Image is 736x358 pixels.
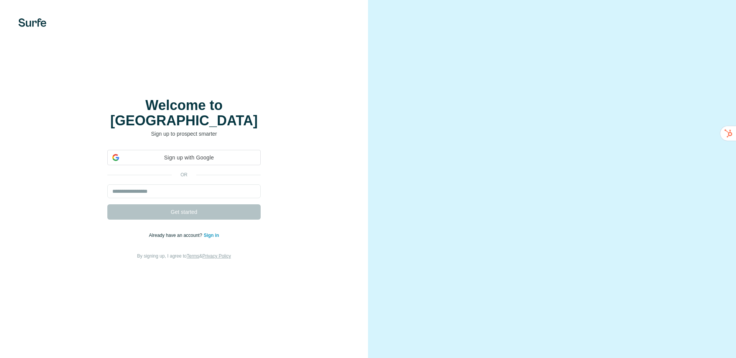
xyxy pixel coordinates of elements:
h1: Welcome to [GEOGRAPHIC_DATA] [107,98,261,128]
img: Surfe's logo [18,18,46,27]
a: Sign in [204,233,219,238]
p: Sign up to prospect smarter [107,130,261,138]
div: Sign up with Google [107,150,261,165]
span: Sign up with Google [122,154,256,162]
span: Already have an account? [149,233,204,238]
p: or [172,171,196,178]
a: Privacy Policy [202,253,231,259]
a: Terms [187,253,199,259]
span: By signing up, I agree to & [137,253,231,259]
